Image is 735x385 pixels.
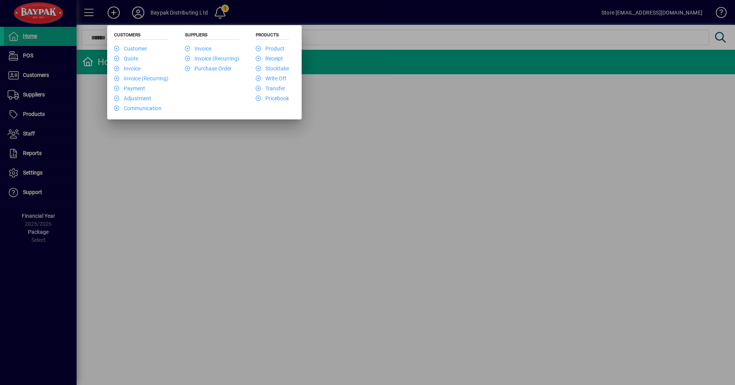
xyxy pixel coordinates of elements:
h5: Suppliers [185,32,239,40]
a: Customer [114,46,147,52]
a: Receipt [256,55,283,62]
a: Quote [114,55,138,62]
a: Invoice (Recurring) [114,75,168,82]
a: Invoice [114,65,140,72]
a: Invoice [185,46,211,52]
a: Transfer [256,85,285,91]
a: Adjustment [114,95,151,101]
a: Write Off [256,75,286,82]
a: Product [256,46,284,52]
a: Communication [114,105,162,111]
a: Invoice (Recurring) [185,55,239,62]
a: Stocktake [256,65,289,72]
h5: Products [256,32,289,40]
h5: Customers [114,32,168,40]
a: Pricebook [256,95,289,101]
a: Payment [114,85,145,91]
a: Purchase Order [185,65,232,72]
